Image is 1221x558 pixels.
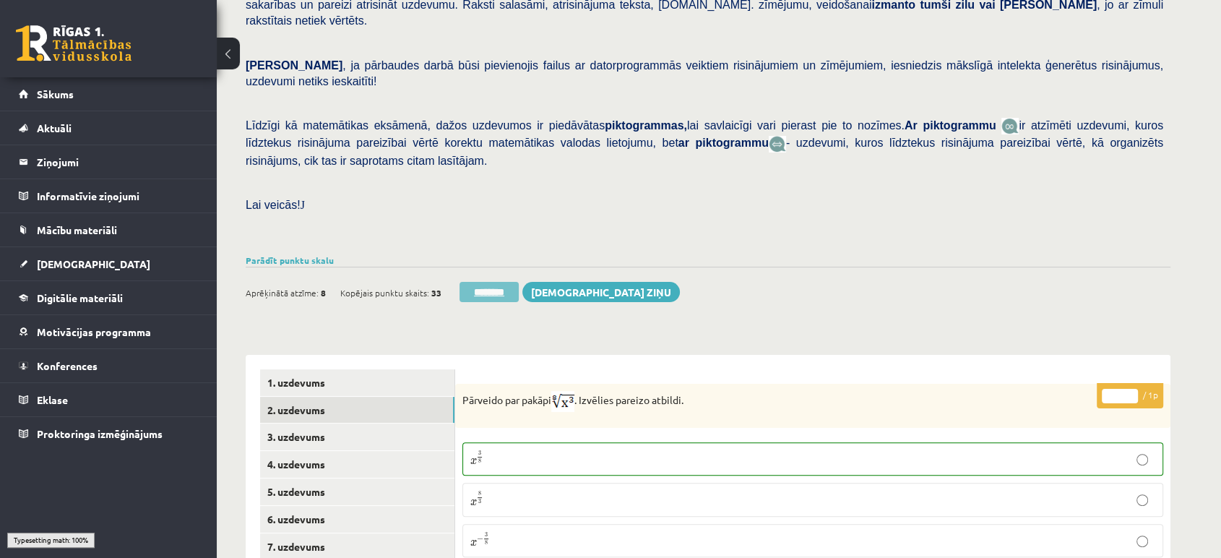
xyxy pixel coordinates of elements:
span: Lai veicās! [246,199,301,211]
a: 3. uzdevums [260,424,454,450]
span: 8 [321,282,326,304]
p: / 1p [1097,383,1163,408]
span: Kopējais punktu skaits: [340,282,429,304]
p: Pārveido par pakāpi . Izvēlies pareizo atbildi. [462,391,1091,412]
a: Rīgas 1. Tālmācības vidusskola [16,25,131,61]
a: Motivācijas programma [19,315,199,348]
a: Sākums [19,77,199,111]
span: − [477,536,483,543]
a: 6. uzdevums [260,506,454,533]
a: 5. uzdevums [260,478,454,505]
a: [DEMOGRAPHIC_DATA] [19,247,199,280]
span: Aprēķinātā atzīme: [246,282,319,304]
span: x [470,499,477,506]
span: 33 [431,282,441,304]
img: ij8p+P8l+gFWfQx+4lVePgAAAABJRU5ErkJggg== [551,391,574,412]
img: wKvN42sLe3LLwAAAABJRU5ErkJggg== [769,136,786,153]
a: Mācību materiāli [19,213,199,246]
span: 8 [485,541,488,545]
legend: Ziņojumi [37,145,199,179]
span: , ja pārbaudes darbā būsi pievienojis failus ar datorprogrammās veiktiem risinājumiem un zīmējumi... [246,59,1163,87]
span: Mācību materiāli [37,223,117,236]
span: x [470,540,477,546]
span: 8 [478,492,481,496]
span: Aktuāli [37,121,72,134]
a: [DEMOGRAPHIC_DATA] ziņu [522,282,680,302]
span: Motivācijas programma [37,325,151,338]
span: J [301,199,305,211]
span: [PERSON_NAME] [246,59,342,72]
a: Parādīt punktu skalu [246,254,334,266]
a: Digitālie materiāli [19,281,199,314]
span: 3 [478,451,481,455]
a: 1. uzdevums [260,369,454,396]
span: 3 [485,533,488,537]
img: JfuEzvunn4EvwAAAAASUVORK5CYII= [1001,118,1019,134]
span: Sākums [37,87,74,100]
span: Līdzīgi kā matemātikas eksāmenā, dažos uzdevumos ir piedāvātas lai savlaicīgi vari pierast pie to... [246,119,1001,132]
span: 8 [478,459,481,463]
span: - uzdevumi, kuros līdztekus risinājuma pareizībai vērtē, kā organizēts risinājums, cik tas ir sap... [246,137,1163,166]
span: Proktoringa izmēģinājums [37,427,163,440]
a: 4. uzdevums [260,451,454,478]
span: [DEMOGRAPHIC_DATA] [37,257,150,270]
b: piktogrammas, [605,119,687,132]
b: ar piktogrammu [678,137,769,149]
b: Ar piktogrammu [905,119,996,132]
a: Eklase [19,383,199,416]
div: Typesetting math: 100% [7,533,95,547]
span: 3 [478,499,481,504]
a: Konferences [19,349,199,382]
a: Aktuāli [19,111,199,145]
span: Digitālie materiāli [37,291,123,304]
legend: Informatīvie ziņojumi [37,179,199,213]
a: Proktoringa izmēģinājums [19,417,199,450]
a: Ziņojumi [19,145,199,179]
a: 2. uzdevums [260,397,454,424]
span: Eklase [37,393,68,406]
span: Konferences [37,359,98,372]
a: Informatīvie ziņojumi [19,179,199,213]
span: x [470,458,477,465]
